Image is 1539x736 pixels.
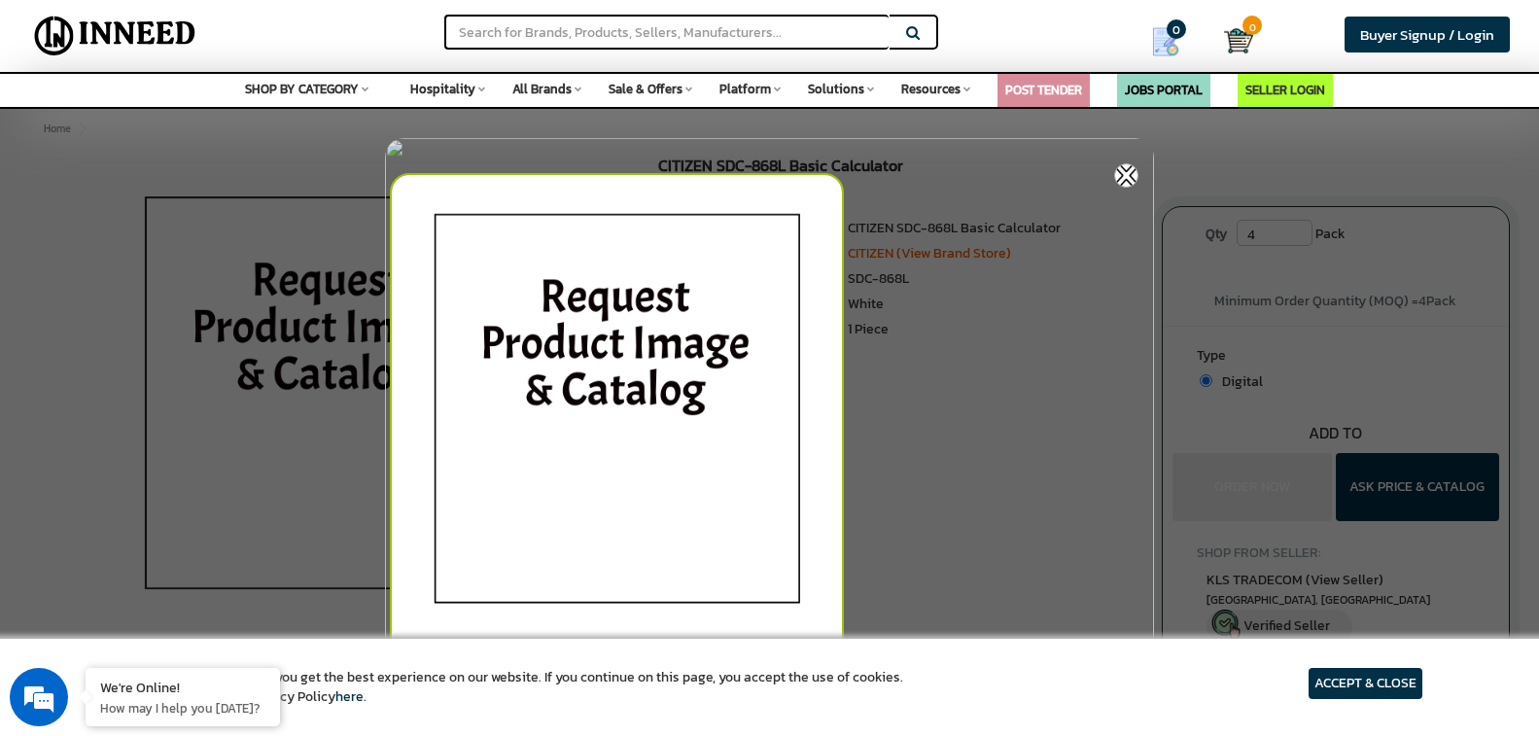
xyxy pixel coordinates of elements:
article: ACCEPT & CLOSE [1309,668,1422,699]
span: 0 [1242,16,1262,35]
span: We're online! [113,245,268,441]
a: Buyer Signup / Login [1345,17,1510,53]
div: We're Online! [100,678,265,696]
a: JOBS PORTAL [1125,81,1203,99]
a: Cart 0 [1224,19,1240,62]
textarea: Type your message and hit 'Enter' [10,531,370,599]
input: Search for Brands, Products, Sellers, Manufacturers... [444,15,888,50]
span: 0 [1167,19,1186,39]
p: How may I help you today? [100,699,265,717]
span: Buyer Signup / Login [1360,23,1494,46]
span: Resources [901,80,961,98]
img: Cart [1224,26,1253,55]
span: Hospitality [410,80,475,98]
img: Inneed.Market [26,12,204,60]
img: logo_Zg8I0qSkbAqR2WFHt3p6CTuqpyXMFPubPcD2OT02zFN43Cy9FUNNG3NEPhM_Q1qe_.png [33,117,82,127]
a: my Quotes 0 [1123,19,1223,64]
img: salesiqlogo_leal7QplfZFryJ6FIlVepeu7OftD7mt8q6exU6-34PB8prfIgodN67KcxXM9Y7JQ_.png [134,510,148,522]
div: Chat with us now [101,109,327,134]
span: Platform [719,80,771,98]
img: Show My Quotes [1151,27,1180,56]
span: SHOP BY CATEGORY [245,80,359,98]
article: We use cookies to ensure you get the best experience on our website. If you continue on this page... [117,668,903,707]
a: here [335,686,364,707]
img: inneed-image-na.png [390,173,844,659]
span: Solutions [808,80,864,98]
img: inneed-close-icon.png [1114,163,1138,188]
div: Minimize live chat window [319,10,366,56]
a: SELLER LOGIN [1245,81,1325,99]
em: Driven by SalesIQ [153,509,247,523]
a: POST TENDER [1005,81,1082,99]
span: Sale & Offers [609,80,682,98]
span: All Brands [512,80,572,98]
